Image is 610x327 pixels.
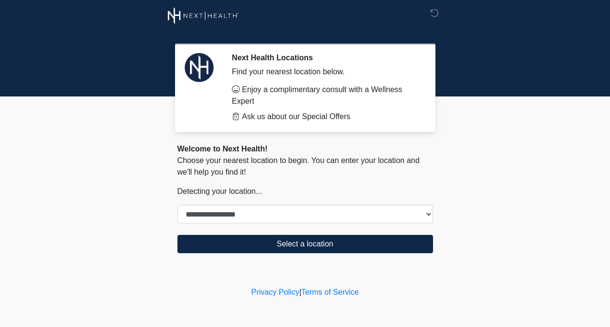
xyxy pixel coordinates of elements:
[232,66,419,78] div: Find your nearest location below.
[185,53,214,82] img: Agent Avatar
[177,235,433,253] button: Select a location
[301,288,359,296] a: Terms of Service
[251,288,299,296] a: Privacy Policy
[177,187,262,195] span: Detecting your location...
[232,53,419,62] h2: Next Health Locations
[168,7,239,24] img: Next Health Wellness Logo
[299,288,301,296] a: |
[177,143,433,155] div: Welcome to Next Health!
[232,84,419,107] li: Enjoy a complimentary consult with a Wellness Expert
[177,156,420,176] span: Choose your nearest location to begin. You can enter your location and we'll help you find it!
[232,111,419,123] li: Ask us about our Special Offers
